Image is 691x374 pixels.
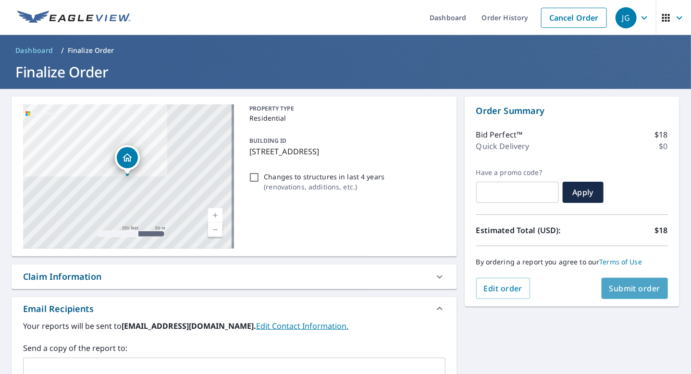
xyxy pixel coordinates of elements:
[264,172,384,182] p: Changes to structures in last 4 years
[249,104,441,113] p: PROPERTY TYPE
[609,283,661,294] span: Submit order
[659,140,668,152] p: $0
[122,321,256,331] b: [EMAIL_ADDRESS][DOMAIN_NAME].
[17,11,131,25] img: EV Logo
[208,208,222,223] a: Current Level 17, Zoom In
[61,45,64,56] li: /
[12,264,457,289] div: Claim Information
[655,129,668,140] p: $18
[256,321,348,331] a: EditContactInfo
[12,43,57,58] a: Dashboard
[249,113,441,123] p: Residential
[570,187,596,198] span: Apply
[616,7,637,28] div: JG
[476,224,572,236] p: Estimated Total (USD):
[12,62,679,82] h1: Finalize Order
[563,182,604,203] button: Apply
[655,224,668,236] p: $18
[208,223,222,237] a: Current Level 17, Zoom Out
[484,283,523,294] span: Edit order
[23,302,94,315] div: Email Recipients
[12,297,457,320] div: Email Recipients
[476,258,668,266] p: By ordering a report you agree to our
[12,43,679,58] nav: breadcrumb
[23,270,101,283] div: Claim Information
[68,46,114,55] p: Finalize Order
[264,182,384,192] p: ( renovations, additions, etc. )
[541,8,607,28] a: Cancel Order
[476,104,668,117] p: Order Summary
[602,278,668,299] button: Submit order
[23,320,445,332] label: Your reports will be sent to
[249,146,441,157] p: [STREET_ADDRESS]
[476,278,531,299] button: Edit order
[115,145,140,175] div: Dropped pin, building 1, Residential property, 8710 W Bethel Ave Muncie, IN 47304
[249,137,286,145] p: BUILDING ID
[476,140,530,152] p: Quick Delivery
[476,129,523,140] p: Bid Perfect™
[23,342,445,354] label: Send a copy of the report to:
[600,257,642,266] a: Terms of Use
[15,46,53,55] span: Dashboard
[476,168,559,177] label: Have a promo code?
